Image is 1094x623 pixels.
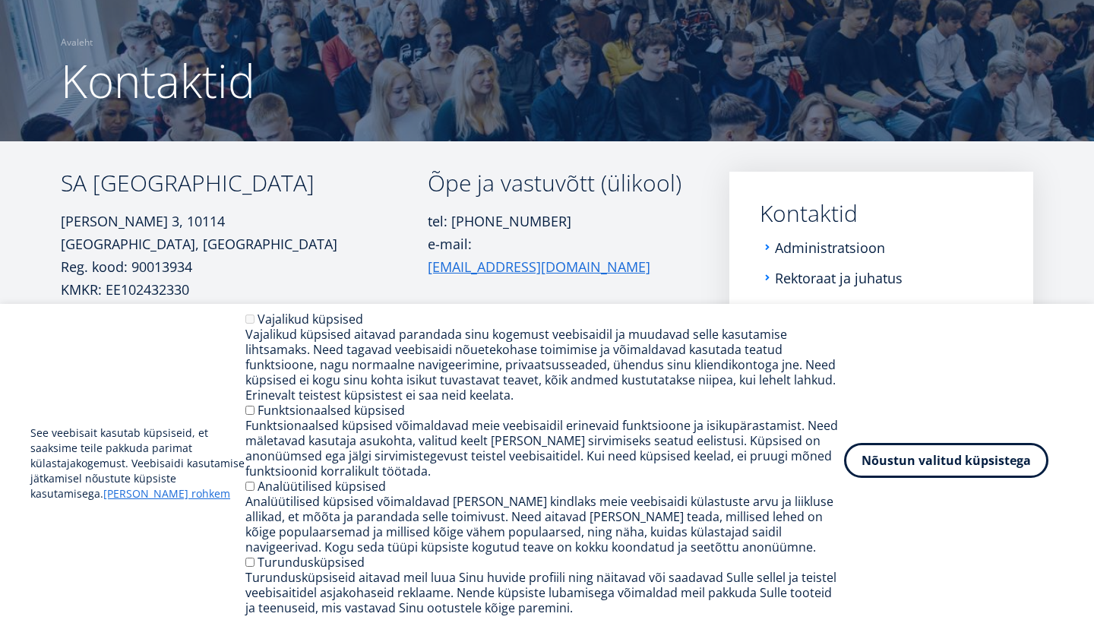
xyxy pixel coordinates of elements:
a: Avaleht [61,35,93,50]
div: Vajalikud küpsised aitavad parandada sinu kogemust veebisaidil ja muudavad selle kasutamise lihts... [245,327,844,403]
label: Analüütilised küpsised [258,478,386,495]
p: [PERSON_NAME] 3, 10114 [GEOGRAPHIC_DATA], [GEOGRAPHIC_DATA] Reg. kood: 90013934 [61,210,428,278]
label: Funktsionaalsed küpsised [258,402,405,419]
button: Nõustun valitud küpsistega [844,443,1048,478]
a: Kontaktid [760,202,1003,225]
p: tel: [PHONE_NUMBER] e-mail: [428,210,685,278]
div: Analüütilised küpsised võimaldavad [PERSON_NAME] kindlaks meie veebisaidi külastuste arvu ja liik... [245,494,844,555]
a: [EMAIL_ADDRESS][DOMAIN_NAME] [428,255,650,278]
h3: Õpe ja vastuvõtt (ülikool) [428,172,685,194]
a: [PERSON_NAME] rohkem [103,486,230,501]
p: tel: [PHONE_NUMBER] e-mail: [61,301,428,346]
div: Turundusküpsiseid aitavad meil luua Sinu huvide profiili ning näitavad või saadavad Sulle sellel ... [245,570,844,615]
a: Administratsioon [775,240,885,255]
a: Senat [775,301,811,316]
label: Turundusküpsised [258,554,365,571]
p: See veebisait kasutab küpsiseid, et saaksime teile pakkuda parimat külastajakogemust. Veebisaidi ... [30,425,245,501]
h3: SA [GEOGRAPHIC_DATA] [61,172,428,194]
p: tel: [PHONE_NUMBER] [428,301,685,324]
p: KMKR: EE102432330 [61,278,428,301]
div: Funktsionaalsed küpsised võimaldavad meie veebisaidil erinevaid funktsioone ja isikupärastamist. ... [245,418,844,479]
span: Kontaktid [61,49,255,112]
a: Rektoraat ja juhatus [775,270,903,286]
label: Vajalikud küpsised [258,311,363,327]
